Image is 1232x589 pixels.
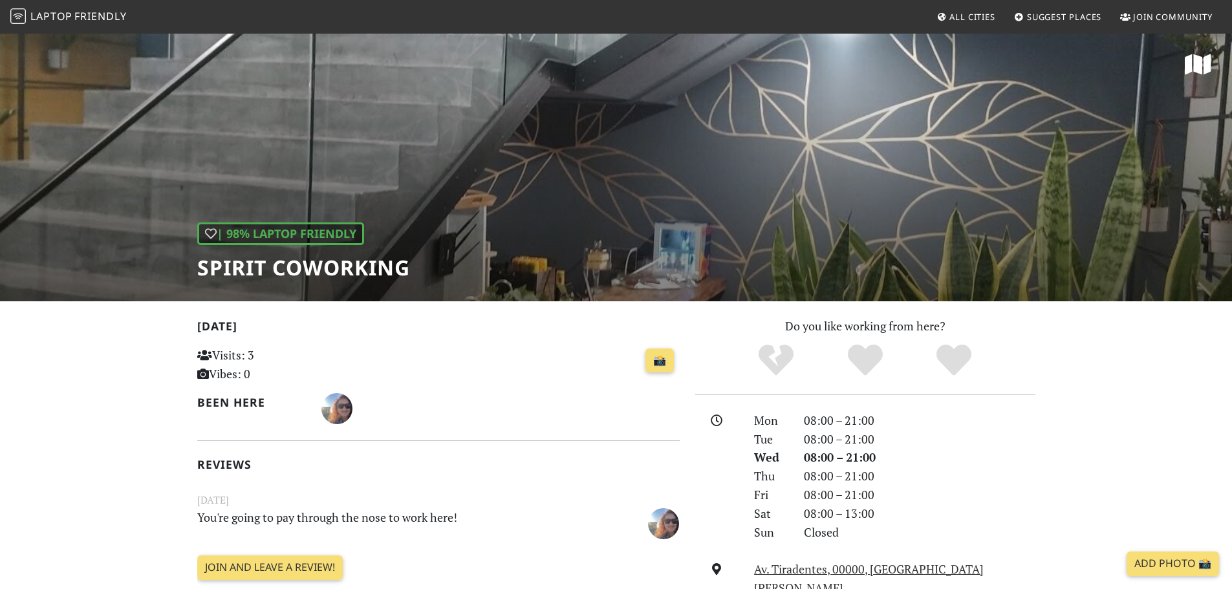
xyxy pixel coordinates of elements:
[74,9,126,23] span: Friendly
[949,11,995,23] span: All Cities
[197,555,343,580] a: Join and leave a review!
[746,504,795,523] div: Sat
[321,393,352,424] img: 5352-kiki.jpg
[909,343,999,378] div: Definitely!
[796,411,1043,430] div: 08:00 – 21:00
[321,400,352,415] span: Kiki R.
[1127,552,1219,576] a: Add Photo 📸
[796,504,1043,523] div: 08:00 – 13:00
[197,458,680,471] h2: Reviews
[1133,11,1213,23] span: Join Community
[746,430,795,449] div: Tue
[10,8,26,24] img: LaptopFriendly
[1009,5,1107,28] a: Suggest Places
[1027,11,1102,23] span: Suggest Places
[10,6,127,28] a: LaptopFriendly LaptopFriendly
[197,319,680,338] h2: [DATE]
[648,508,679,539] img: 5352-kiki.jpg
[189,508,605,537] p: You're going to pay through the nose to work here!
[189,492,687,508] small: [DATE]
[197,255,410,280] h1: SPIRIT COWORKING
[796,430,1043,449] div: 08:00 – 21:00
[197,346,348,383] p: Visits: 3 Vibes: 0
[796,523,1043,542] div: Closed
[796,448,1043,467] div: 08:00 – 21:00
[648,514,679,530] span: Kiki R.
[746,448,795,467] div: Wed
[645,348,674,373] a: 📸
[746,523,795,542] div: Sun
[1115,5,1218,28] a: Join Community
[821,343,910,378] div: Yes
[746,411,795,430] div: Mon
[796,467,1043,486] div: 08:00 – 21:00
[931,5,1000,28] a: All Cities
[746,486,795,504] div: Fri
[731,343,821,378] div: No
[197,222,364,245] div: | 98% Laptop Friendly
[197,396,307,409] h2: Been here
[30,9,72,23] span: Laptop
[746,467,795,486] div: Thu
[695,317,1035,336] p: Do you like working from here?
[796,486,1043,504] div: 08:00 – 21:00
